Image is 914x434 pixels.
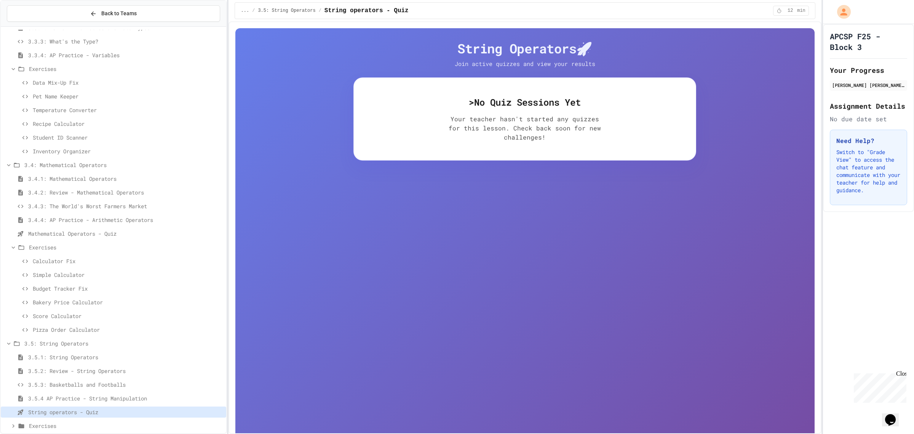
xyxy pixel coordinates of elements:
span: 3.4: Mathematical Operators [24,161,223,169]
div: [PERSON_NAME] [PERSON_NAME] Alavudin [832,82,905,88]
span: Exercises [29,422,223,430]
span: 3.5.4 AP Practice - String Manipulation [28,394,223,402]
div: My Account [829,3,853,21]
span: 3.3.4: AP Practice - Variables [28,51,223,59]
span: 3.5: String Operators [24,339,223,347]
span: / [319,8,321,14]
h2: Your Progress [830,65,907,76]
span: Score Calculator [33,312,223,320]
p: Switch to "Grade View" to access the chat feature and communicate with your teacher for help and ... [836,148,901,194]
span: Calculator Fix [33,257,223,265]
h4: String Operators 🚀 [353,40,696,56]
span: Recipe Calculator [33,120,223,128]
span: min [797,8,805,14]
span: Bakery Price Calculator [33,298,223,306]
span: 3.3.3: What's the Type? [28,37,223,45]
span: Back to Teams [101,10,137,18]
span: Exercises [29,243,223,251]
div: No due date set [830,114,907,124]
div: Chat with us now!Close [3,3,53,48]
span: 3.5.2: Review - String Operators [28,367,223,375]
span: Inventory Organizer [33,147,223,155]
span: Data Mix-Up Fix [33,79,223,87]
span: 3.5: String Operators [258,8,315,14]
p: Your teacher hasn't started any quizzes for this lesson. Check back soon for new challenges! [449,114,601,142]
span: 3.4.4: AP Practice - Arithmetic Operators [28,216,223,224]
span: Mathematical Operators - Quiz [28,230,223,238]
span: ... [241,8,249,14]
span: String operators - Quiz [324,6,409,15]
h3: Need Help? [836,136,901,145]
span: Temperature Converter [33,106,223,114]
h1: APCSP F25 - Block 3 [830,31,907,52]
span: Pet Name Keeper [33,92,223,100]
span: 3.5.1: String Operators [28,353,223,361]
span: Pizza Order Calculator [33,326,223,334]
p: Join active quizzes and view your results [439,59,610,68]
iframe: chat widget [851,370,906,403]
span: 3.4.3: The World's Worst Farmers Market [28,202,223,210]
iframe: chat widget [882,403,906,426]
span: String operators - Quiz [28,408,223,416]
span: Exercises [29,65,223,73]
span: / [252,8,255,14]
span: 3.4.2: Review - Mathematical Operators [28,188,223,196]
span: 3.5.3: Basketballs and Footballs [28,381,223,389]
span: 12 [784,8,796,14]
h5: > No Quiz Sessions Yet [366,96,684,108]
span: Simple Calculator [33,271,223,279]
span: Student ID Scanner [33,133,223,141]
button: Back to Teams [7,5,220,22]
span: 3.4.1: Mathematical Operators [28,175,223,183]
h2: Assignment Details [830,101,907,111]
span: Budget Tracker Fix [33,285,223,293]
